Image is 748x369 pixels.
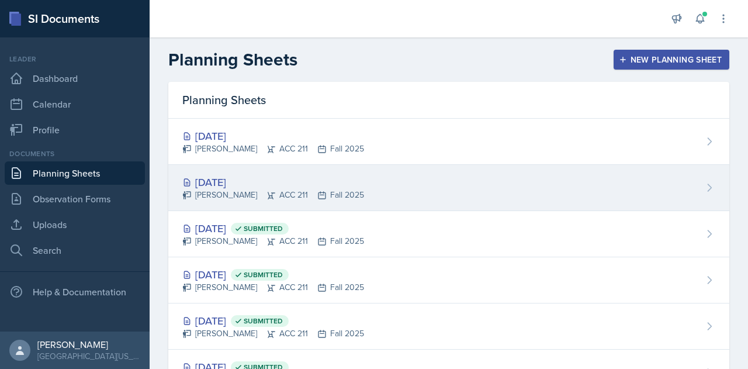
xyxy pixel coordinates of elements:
[182,189,364,201] div: [PERSON_NAME] ACC 211 Fall 2025
[182,267,364,282] div: [DATE]
[244,224,283,233] span: Submitted
[168,82,729,119] div: Planning Sheets
[37,350,140,362] div: [GEOGRAPHIC_DATA][US_STATE] in [GEOGRAPHIC_DATA]
[5,92,145,116] a: Calendar
[168,211,729,257] a: [DATE] Submitted [PERSON_NAME]ACC 211Fall 2025
[168,119,729,165] a: [DATE] [PERSON_NAME]ACC 211Fall 2025
[5,239,145,262] a: Search
[5,54,145,64] div: Leader
[37,339,140,350] div: [PERSON_NAME]
[182,143,364,155] div: [PERSON_NAME] ACC 211 Fall 2025
[5,161,145,185] a: Planning Sheets
[5,149,145,159] div: Documents
[244,316,283,326] span: Submitted
[168,49,297,70] h2: Planning Sheets
[614,50,729,70] button: New Planning Sheet
[182,220,364,236] div: [DATE]
[621,55,722,64] div: New Planning Sheet
[5,213,145,236] a: Uploads
[182,235,364,247] div: [PERSON_NAME] ACC 211 Fall 2025
[5,118,145,142] a: Profile
[182,174,364,190] div: [DATE]
[182,281,364,294] div: [PERSON_NAME] ACC 211 Fall 2025
[5,67,145,90] a: Dashboard
[182,128,364,144] div: [DATE]
[168,304,729,350] a: [DATE] Submitted [PERSON_NAME]ACC 211Fall 2025
[182,327,364,340] div: [PERSON_NAME] ACC 211 Fall 2025
[244,270,283,280] span: Submitted
[168,257,729,304] a: [DATE] Submitted [PERSON_NAME]ACC 211Fall 2025
[5,187,145,211] a: Observation Forms
[182,313,364,329] div: [DATE]
[5,280,145,304] div: Help & Documentation
[168,165,729,211] a: [DATE] [PERSON_NAME]ACC 211Fall 2025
